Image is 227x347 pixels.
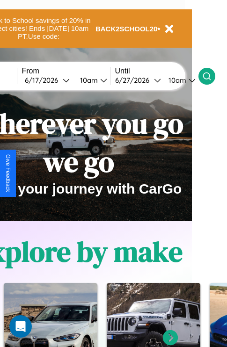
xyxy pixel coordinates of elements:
b: BACK2SCHOOL20 [95,25,158,33]
button: 10am [161,75,198,85]
label: From [22,67,110,75]
div: 10am [164,76,189,85]
div: 10am [75,76,100,85]
div: 6 / 17 / 2026 [25,76,63,85]
div: 6 / 27 / 2026 [115,76,154,85]
button: 10am [73,75,110,85]
div: Give Feedback [5,154,11,192]
button: 6/17/2026 [22,75,73,85]
label: Until [115,67,198,75]
div: Open Intercom Messenger [9,315,32,338]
